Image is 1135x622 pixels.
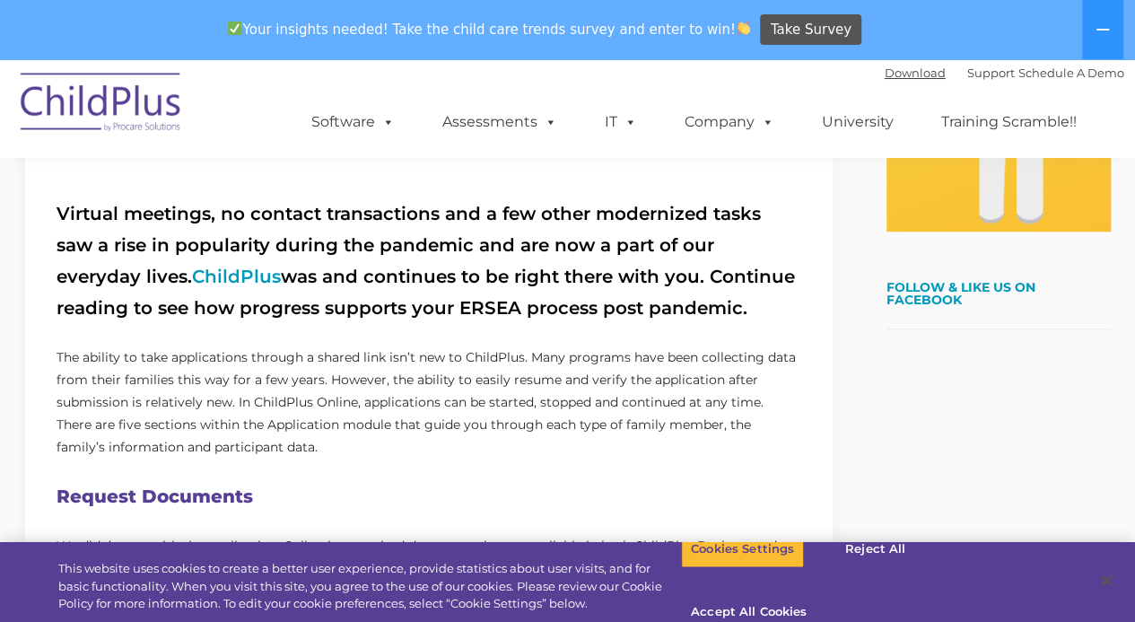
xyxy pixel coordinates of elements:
[771,14,851,46] span: Take Survey
[57,346,801,459] p: The ability to take applications through a shared link isn’t new to ChildPlus. Many programs have...
[681,530,804,568] button: Cookies Settings
[58,560,681,613] div: This website uses cookies to create a better user experience, provide statistics about user visit...
[967,66,1015,80] a: Support
[886,279,1035,308] a: Follow & Like Us on Facebook
[587,104,655,140] a: IT
[667,104,792,140] a: Company
[424,104,575,140] a: Assessments
[885,66,1124,80] font: |
[819,530,931,568] button: Reject All
[737,22,750,35] img: 👏
[760,14,861,46] a: Take Survey
[228,22,241,35] img: ✅
[192,266,281,287] a: ChildPlus
[293,104,413,140] a: Software
[12,60,191,150] img: ChildPlus by Procare Solutions
[1018,66,1124,80] a: Schedule A Demo
[804,104,912,140] a: University
[923,104,1095,140] a: Training Scramble!!
[57,198,801,324] h2: Virtual meetings, no contact transactions and a few other modernized tasks saw a rise in populari...
[1087,561,1126,600] button: Close
[221,12,758,47] span: Your insights needed! Take the child care trends survey and enter to win!
[885,66,946,80] a: Download
[57,481,801,512] h2: Request Documents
